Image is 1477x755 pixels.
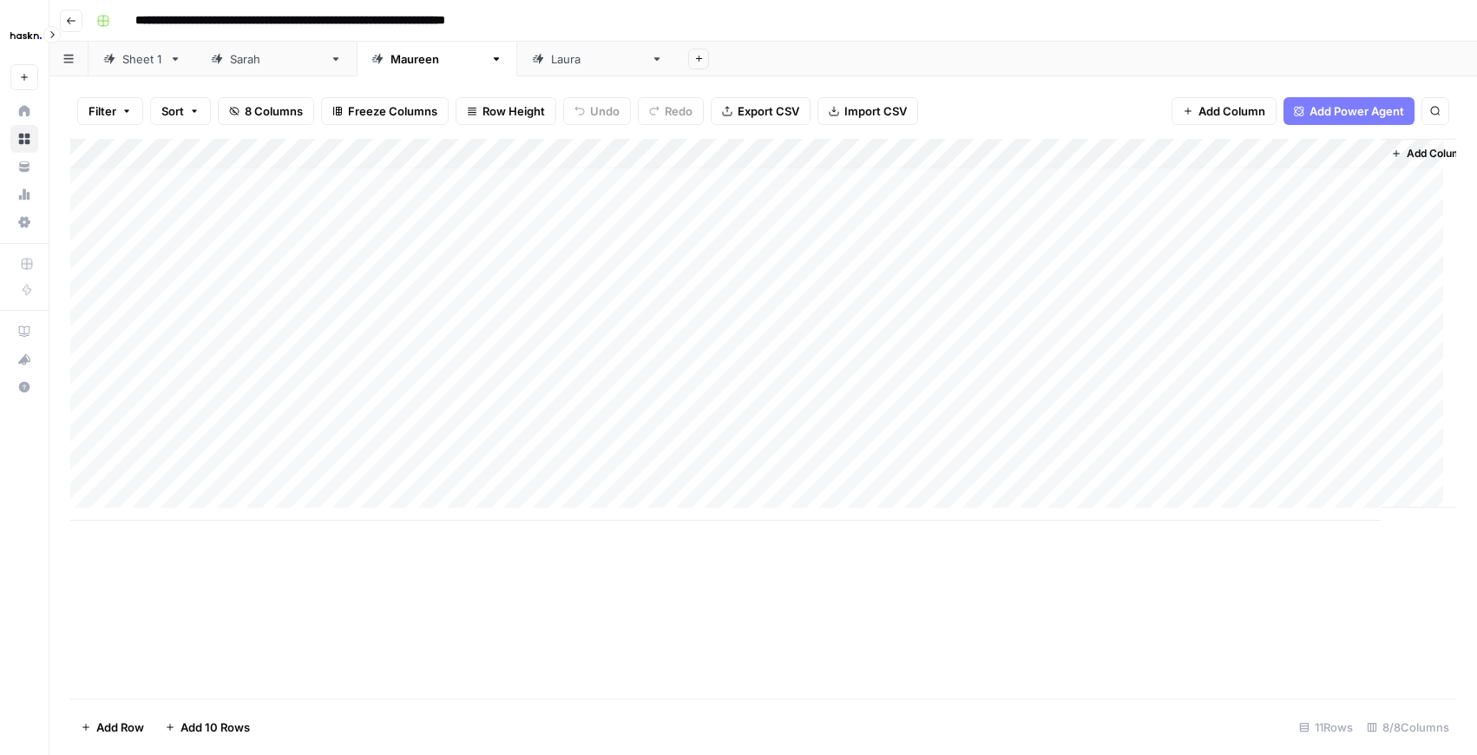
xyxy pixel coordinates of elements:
button: Freeze Columns [321,97,449,125]
span: Import CSV [844,102,907,120]
button: Row Height [456,97,556,125]
button: Redo [638,97,704,125]
a: [PERSON_NAME] [196,42,357,76]
span: Row Height [482,102,545,120]
a: Sheet 1 [89,42,196,76]
a: Home [10,97,38,125]
span: Add Power Agent [1310,102,1404,120]
button: Export CSV [711,97,811,125]
a: Usage [10,181,38,208]
span: Add Column [1198,102,1265,120]
button: Help + Support [10,373,38,401]
a: [PERSON_NAME] [517,42,678,76]
button: Filter [77,97,143,125]
span: Redo [665,102,693,120]
div: 8/8 Columns [1360,713,1456,741]
span: Add Row [96,719,144,736]
button: Add 10 Rows [154,713,260,741]
div: [PERSON_NAME] [551,50,644,68]
button: Add Row [70,713,154,741]
button: Sort [150,97,211,125]
a: Browse [10,125,38,153]
button: Undo [563,97,631,125]
span: Filter [89,102,116,120]
div: [PERSON_NAME] [230,50,323,68]
button: Import CSV [817,97,918,125]
div: What's new? [11,346,37,372]
button: Add Column [1172,97,1277,125]
button: What's new? [10,345,38,373]
button: Add Power Agent [1283,97,1415,125]
a: Your Data [10,153,38,181]
div: [PERSON_NAME] [391,50,483,68]
a: [PERSON_NAME] [357,42,517,76]
button: 8 Columns [218,97,314,125]
div: 11 Rows [1292,713,1360,741]
span: Sort [161,102,184,120]
span: 8 Columns [245,102,303,120]
a: Settings [10,208,38,236]
span: Add 10 Rows [181,719,250,736]
span: Add Column [1407,146,1467,161]
button: Add Column [1384,142,1474,165]
button: Workspace: Haskn [10,14,38,57]
img: Haskn Logo [10,20,42,51]
a: AirOps Academy [10,318,38,345]
span: Undo [590,102,620,120]
span: Freeze Columns [348,102,437,120]
span: Export CSV [738,102,799,120]
div: Sheet 1 [122,50,162,68]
